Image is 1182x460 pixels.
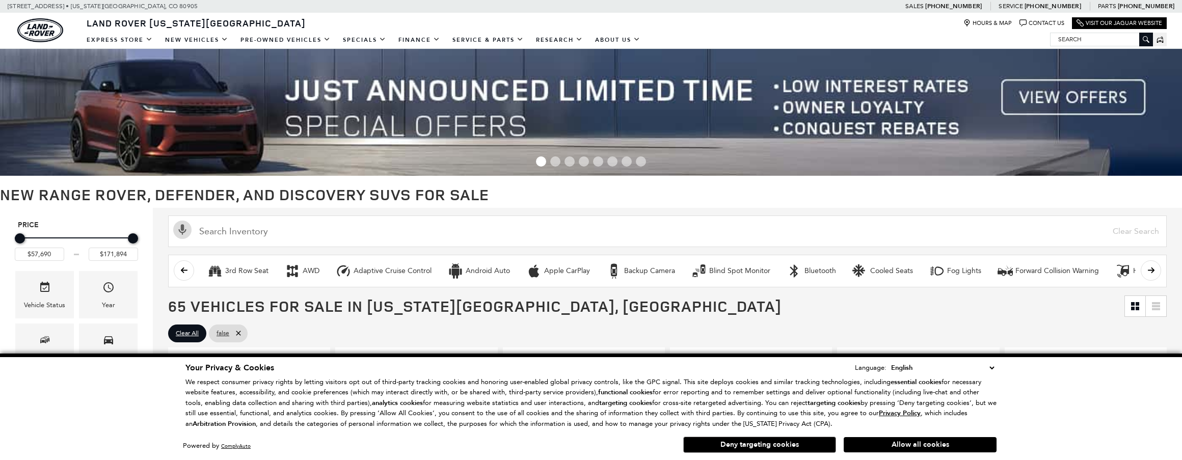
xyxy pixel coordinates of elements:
a: land-rover [17,18,63,42]
img: Land Rover [17,18,63,42]
a: Privacy Policy [879,409,921,417]
span: Go to slide 2 [550,156,560,167]
span: Go to slide 7 [622,156,632,167]
div: Forward Collision Warning [998,263,1013,279]
a: [PHONE_NUMBER] [925,2,982,10]
div: Apple CarPlay [544,266,590,276]
input: Search Inventory [168,215,1167,247]
a: Pre-Owned Vehicles [234,31,337,49]
input: Minimum [15,248,64,261]
button: scroll right [1141,260,1161,281]
div: VehicleVehicle Status [15,271,74,318]
a: Hours & Map [963,19,1012,27]
button: Fog LightsFog Lights [924,260,987,282]
select: Language Select [889,362,997,373]
button: Adaptive Cruise ControlAdaptive Cruise Control [330,260,437,282]
p: We respect consumer privacy rights by letting visitors opt out of third-party tracking cookies an... [185,377,997,429]
strong: analytics cookies [372,398,423,408]
strong: targeting cookies [808,398,861,408]
div: Minimum Price [15,233,25,243]
input: Maximum [89,248,138,261]
button: Forward Collision WarningForward Collision Warning [992,260,1105,282]
div: Vehicle Status [24,300,65,311]
button: Android AutoAndroid Auto [442,260,516,282]
button: AWDAWD [279,260,325,282]
div: Backup Camera [624,266,675,276]
div: Forward Collision Warning [1015,266,1099,276]
div: Android Auto [448,263,463,279]
strong: targeting cookies [599,398,652,408]
div: Apple CarPlay [526,263,542,279]
a: About Us [589,31,647,49]
button: Cooled SeatsCooled Seats [847,260,919,282]
div: Make [36,352,53,363]
button: Backup CameraBackup Camera [601,260,681,282]
strong: Arbitration Provision [193,419,256,428]
div: Powered by [183,443,251,449]
span: Service [999,3,1023,10]
span: Go to slide 5 [593,156,603,167]
div: Android Auto [466,266,510,276]
a: Visit Our Jaguar Website [1077,19,1162,27]
span: Go to slide 6 [607,156,617,167]
div: Bluetooth [787,263,802,279]
span: Go to slide 8 [636,156,646,167]
span: Make [39,331,51,352]
div: Model [99,352,118,363]
div: Maximum Price [128,233,138,243]
span: Model [102,331,115,352]
a: Land Rover [US_STATE][GEOGRAPHIC_DATA] [80,17,312,29]
button: Deny targeting cookies [683,437,836,453]
button: BluetoothBluetooth [781,260,842,282]
h5: Price [18,221,135,230]
div: Year [102,300,115,311]
a: Contact Us [1019,19,1064,27]
u: Privacy Policy [879,409,921,418]
div: Fog Lights [947,266,981,276]
div: Adaptive Cruise Control [354,266,432,276]
div: Bluetooth [804,266,836,276]
span: Vehicle [39,279,51,300]
span: false [217,327,229,340]
span: Go to slide 1 [536,156,546,167]
a: ComplyAuto [221,443,251,449]
span: Your Privacy & Cookies [185,362,274,373]
input: Search [1051,33,1152,45]
div: ModelModel [79,323,138,371]
button: Allow all cookies [844,437,997,452]
a: Finance [392,31,446,49]
a: Specials [337,31,392,49]
span: Clear All [176,327,199,340]
span: Land Rover [US_STATE][GEOGRAPHIC_DATA] [87,17,306,29]
a: Service & Parts [446,31,530,49]
div: AWD [303,266,319,276]
span: Sales [905,3,924,10]
span: Parts [1098,3,1116,10]
a: [STREET_ADDRESS] • [US_STATE][GEOGRAPHIC_DATA], CO 80905 [8,3,198,10]
span: Go to slide 4 [579,156,589,167]
a: [PHONE_NUMBER] [1118,2,1174,10]
div: AWD [285,263,300,279]
div: Price [15,230,138,261]
div: Fog Lights [929,263,945,279]
div: 3rd Row Seat [207,263,223,279]
div: Language: [855,364,887,371]
div: Backup Camera [606,263,622,279]
a: [PHONE_NUMBER] [1025,2,1081,10]
strong: functional cookies [598,388,653,397]
div: Adaptive Cruise Control [336,263,351,279]
button: scroll left [174,260,194,281]
a: New Vehicles [159,31,234,49]
div: YearYear [79,271,138,318]
span: Year [102,279,115,300]
strong: essential cookies [891,377,942,387]
div: Blind Spot Monitor [691,263,707,279]
button: 3rd Row Seat3rd Row Seat [202,260,274,282]
button: Apple CarPlayApple CarPlay [521,260,596,282]
div: Cooled Seats [852,263,868,279]
svg: Click to toggle on voice search [173,221,192,239]
div: Blind Spot Monitor [709,266,770,276]
span: Go to slide 3 [565,156,575,167]
span: 65 Vehicles for Sale in [US_STATE][GEOGRAPHIC_DATA], [GEOGRAPHIC_DATA] [168,295,782,316]
div: Hands-Free Liftgate [1115,263,1131,279]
